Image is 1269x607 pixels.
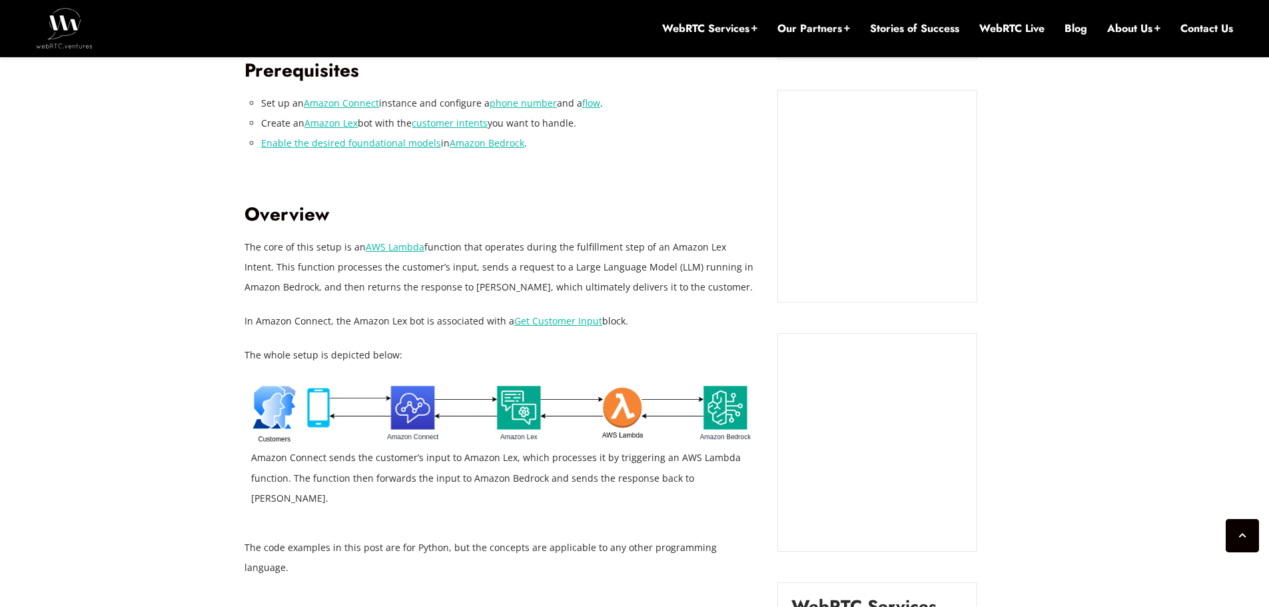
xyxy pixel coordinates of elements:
a: Amazon Connect [304,97,379,109]
iframe: Embedded CTA [791,347,963,538]
li: Create an bot with the you want to handle. [261,113,757,133]
li: in . [261,133,757,153]
a: Amazon Bedrock [450,137,524,149]
a: Amazon Lex [304,117,358,129]
a: Get Customer Input [514,314,602,327]
a: WebRTC Live [979,21,1045,36]
figcaption: Amazon Connect sends the customer’s input to Amazon Lex, which processes it by triggering an AWS ... [251,448,751,508]
a: Contact Us [1180,21,1233,36]
a: Stories of Success [870,21,959,36]
p: In Amazon Connect, the Amazon Lex bot is associated with a block. [244,311,757,331]
a: customer intents [412,117,488,129]
p: The code examples in this post are for Python, but the concepts are applicable to any other progr... [244,538,757,578]
h2: Overview [244,203,757,227]
iframe: Embedded CTA [791,104,963,289]
a: Blog [1064,21,1087,36]
a: Our Partners [777,21,850,36]
p: The whole setup is depicted below: [244,345,757,365]
h2: Prerequisites [244,59,757,83]
a: flow [582,97,600,109]
a: WebRTC Services [662,21,757,36]
li: Set up an instance and configure a and a . [261,93,757,113]
a: About Us [1107,21,1160,36]
a: AWS Lambda [366,241,424,253]
a: Enable the desired foundational models [261,137,441,149]
a: phone number [490,97,557,109]
p: The core of this setup is an function that operates during the fulfillment step of an Amazon Lex ... [244,237,757,297]
img: WebRTC.ventures [36,8,93,48]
